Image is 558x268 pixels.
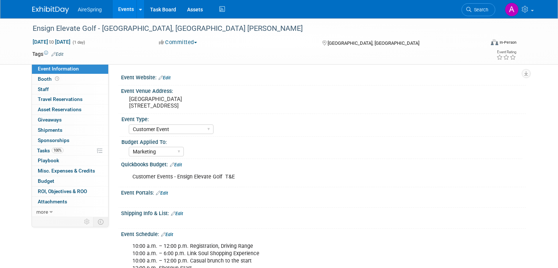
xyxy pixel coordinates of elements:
span: Shipments [38,127,62,133]
td: Toggle Event Tabs [94,217,109,227]
span: Tasks [37,148,63,153]
button: Committed [156,39,200,46]
div: Budget Applied To: [121,137,522,146]
div: Shipping Info & List: [121,208,526,217]
a: Attachments [32,197,108,207]
span: AireSpring [78,7,102,12]
span: (1 day) [72,40,85,45]
a: Playbook [32,156,108,166]
span: Event Information [38,66,79,72]
div: Event Schedule: [121,229,526,238]
img: Format-Inperson.png [491,39,498,45]
a: Edit [170,162,182,167]
img: Angie Handal [505,3,519,17]
pre: [GEOGRAPHIC_DATA] [STREET_ADDRESS] [129,96,282,109]
a: Edit [171,211,183,216]
td: Personalize Event Tab Strip [81,217,94,227]
div: Event Website: [121,72,526,82]
div: Event Format [445,38,517,49]
span: ROI, Objectives & ROO [38,188,87,194]
a: Edit [161,232,173,237]
div: Event Venue Address: [121,86,526,95]
span: Booth not reserved yet [54,76,61,82]
a: more [32,207,108,217]
a: Asset Reservations [32,105,108,115]
span: Booth [38,76,61,82]
a: Search [462,3,495,16]
span: [DATE] [DATE] [32,39,71,45]
a: Tasks100% [32,146,108,156]
a: Edit [158,75,171,80]
img: ExhibitDay [32,6,69,14]
span: Attachments [38,199,67,204]
a: Shipments [32,125,108,135]
a: ROI, Objectives & ROO [32,186,108,196]
div: Customer Events - Ensign Elevate Golf T&E [127,170,447,184]
a: Booth [32,74,108,84]
a: Giveaways [32,115,108,125]
span: Search [471,7,488,12]
a: Travel Reservations [32,94,108,104]
span: Giveaways [38,117,62,123]
div: In-Person [499,40,517,45]
span: Staff [38,86,49,92]
a: Sponsorships [32,135,108,145]
a: Edit [51,52,63,57]
td: Tags [32,50,63,58]
span: Travel Reservations [38,96,83,102]
span: more [36,209,48,215]
span: Asset Reservations [38,106,81,112]
a: Misc. Expenses & Credits [32,166,108,176]
a: Edit [156,191,168,196]
span: Budget [38,178,54,184]
span: 100% [52,148,63,153]
span: Sponsorships [38,137,69,143]
span: Misc. Expenses & Credits [38,168,95,174]
span: [GEOGRAPHIC_DATA], [GEOGRAPHIC_DATA] [328,40,419,46]
div: Ensign Elevate Golf - [GEOGRAPHIC_DATA], [GEOGRAPHIC_DATA] [PERSON_NAME] [30,22,475,35]
a: Staff [32,84,108,94]
span: to [48,39,55,45]
span: Playbook [38,157,59,163]
a: Budget [32,176,108,186]
a: Event Information [32,64,108,74]
div: Quickbooks Budget: [121,159,526,169]
div: Event Portals: [121,187,526,197]
div: Event Rating [496,50,516,54]
div: Event Type: [121,114,522,123]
